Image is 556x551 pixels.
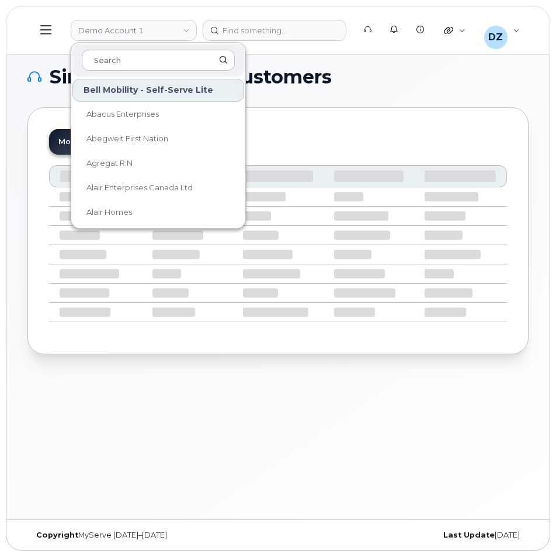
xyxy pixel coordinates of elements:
[72,103,244,126] a: Abacus Enterprises
[50,68,332,86] span: Simplex My-Serve Customers
[72,176,244,200] a: Alair Enterprises Canada Ltd
[86,207,132,217] span: Alair Homes
[36,531,78,539] strong: Copyright
[86,109,159,118] span: Abacus Enterprises
[278,531,529,540] div: [DATE]
[86,158,133,168] span: Agregat R.N
[443,531,495,539] strong: Last Update
[86,134,168,143] span: Abegweit First Nation
[72,127,244,151] a: Abegweit First Nation
[82,50,235,71] input: Search
[27,531,278,540] div: MyServe [DATE]–[DATE]
[72,201,244,224] a: Alair Homes
[86,183,193,192] span: Alair Enterprises Canada Ltd
[72,79,244,102] div: Bell Mobility - Self-Serve Lite
[72,152,244,175] a: Agregat R.N
[49,129,95,155] a: Mobile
